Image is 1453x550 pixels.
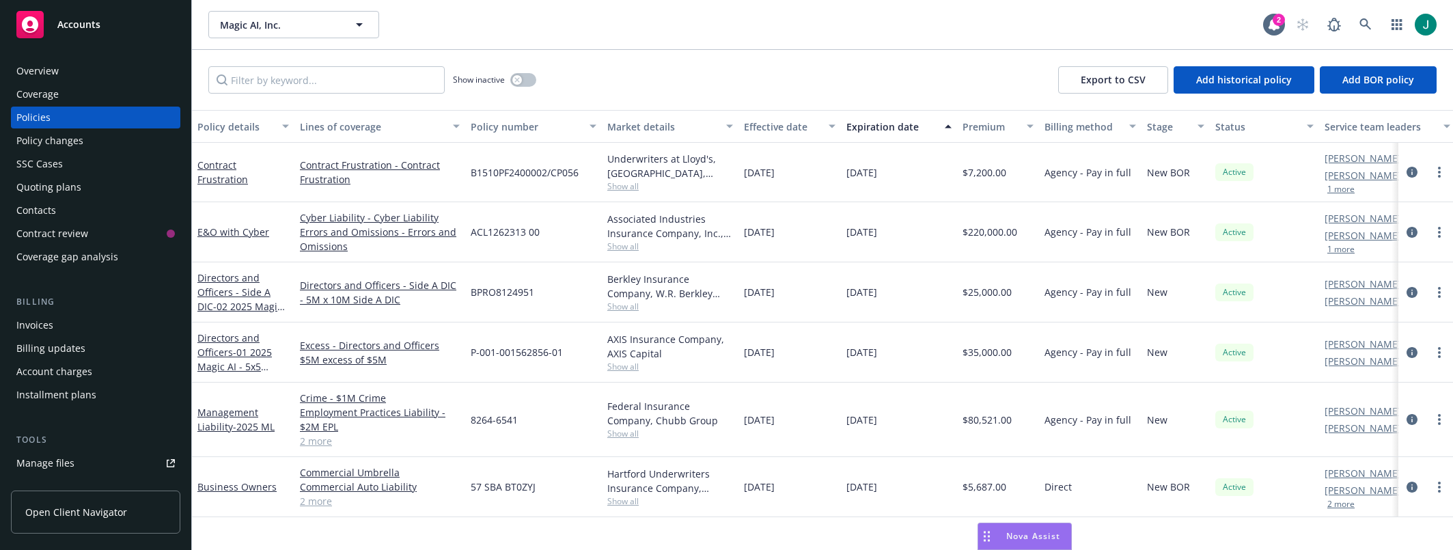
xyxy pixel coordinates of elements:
[1006,530,1060,542] span: Nova Assist
[471,345,563,359] span: P-001-001562856-01
[471,285,534,299] span: BPRO8124951
[1081,73,1146,86] span: Export to CSV
[978,523,1072,550] button: Nova Assist
[25,505,127,519] span: Open Client Navigator
[197,159,248,186] a: Contract Frustration
[471,225,540,239] span: ACL1262313 00
[846,285,877,299] span: [DATE]
[233,420,275,433] span: - 2025 ML
[300,225,460,253] a: Errors and Omissions - Errors and Omissions
[1325,404,1401,418] a: [PERSON_NAME]
[16,130,83,152] div: Policy changes
[607,272,733,301] div: Berkley Insurance Company, W.R. Berkley Corporation
[1325,466,1401,480] a: [PERSON_NAME]
[471,165,579,180] span: B1510PF2400002/CP056
[1325,211,1401,225] a: [PERSON_NAME]
[602,110,738,143] button: Market details
[1044,285,1131,299] span: Agency - Pay in full
[197,300,285,342] span: - 02 2025 Magic AI - 5x10 [PERSON_NAME]
[11,314,180,336] a: Invoices
[607,332,733,361] div: AXIS Insurance Company, AXIS Capital
[607,467,733,495] div: Hartford Underwriters Insurance Company, Hartford Insurance Group
[744,480,775,494] span: [DATE]
[963,165,1006,180] span: $7,200.00
[11,246,180,268] a: Coverage gap analysis
[846,413,877,427] span: [DATE]
[197,225,269,238] a: E&O with Cyber
[16,452,74,474] div: Manage files
[1044,413,1131,427] span: Agency - Pay in full
[16,476,85,497] div: Policy checking
[300,338,460,367] a: Excess - Directors and Officers $5M excess of $5M
[607,240,733,252] span: Show all
[738,110,841,143] button: Effective date
[1325,421,1401,435] a: [PERSON_NAME]
[1431,164,1448,180] a: more
[607,152,733,180] div: Underwriters at Lloyd's, [GEOGRAPHIC_DATA], [PERSON_NAME] of [GEOGRAPHIC_DATA], RT Specialty Insu...
[16,384,96,406] div: Installment plans
[1325,120,1435,134] div: Service team leaders
[1404,411,1420,428] a: circleInformation
[744,225,775,239] span: [DATE]
[1325,168,1401,182] a: [PERSON_NAME]
[1342,73,1414,86] span: Add BOR policy
[963,413,1012,427] span: $80,521.00
[197,346,272,387] span: - 01 2025 Magic AI - 5x5 Binder - Axis
[300,158,460,187] a: Contract Frustration - Contract Frustration
[300,434,460,448] a: 2 more
[220,18,338,32] span: Magic AI, Inc.
[192,110,294,143] button: Policy details
[1404,344,1420,361] a: circleInformation
[11,223,180,245] a: Contract review
[1383,11,1411,38] a: Switch app
[57,19,100,30] span: Accounts
[846,225,877,239] span: [DATE]
[1221,166,1248,178] span: Active
[16,246,118,268] div: Coverage gap analysis
[1325,277,1401,291] a: [PERSON_NAME]
[957,110,1039,143] button: Premium
[1141,110,1210,143] button: Stage
[300,405,460,434] a: Employment Practices Liability - $2M EPL
[1147,285,1167,299] span: New
[300,210,460,225] a: Cyber Liability - Cyber Liability
[744,285,775,299] span: [DATE]
[1431,479,1448,495] a: more
[197,480,277,493] a: Business Owners
[1352,11,1379,38] a: Search
[963,285,1012,299] span: $25,000.00
[1044,225,1131,239] span: Agency - Pay in full
[16,83,59,105] div: Coverage
[294,110,465,143] button: Lines of coverage
[11,433,180,447] div: Tools
[607,212,733,240] div: Associated Industries Insurance Company, Inc., AmTrust Financial Services, RT Specialty Insurance...
[16,200,56,221] div: Contacts
[963,345,1012,359] span: $35,000.00
[11,361,180,383] a: Account charges
[1147,480,1190,494] span: New BOR
[16,314,53,336] div: Invoices
[1147,165,1190,180] span: New BOR
[1210,110,1319,143] button: Status
[208,11,379,38] button: Magic AI, Inc.
[11,5,180,44] a: Accounts
[300,278,460,307] a: Directors and Officers - Side A DIC - 5M x 10M Side A DIC
[16,361,92,383] div: Account charges
[1325,483,1401,497] a: [PERSON_NAME]
[978,523,995,549] div: Drag to move
[1147,413,1167,427] span: New
[1320,11,1348,38] a: Report a Bug
[963,225,1017,239] span: $220,000.00
[197,331,272,387] a: Directors and Officers
[1325,228,1401,243] a: [PERSON_NAME]
[1404,479,1420,495] a: circleInformation
[1215,120,1299,134] div: Status
[846,345,877,359] span: [DATE]
[197,406,275,433] a: Management Liability
[846,480,877,494] span: [DATE]
[1404,284,1420,301] a: circleInformation
[1327,245,1355,253] button: 1 more
[471,480,536,494] span: 57 SBA BT0ZYJ
[607,495,733,507] span: Show all
[607,361,733,372] span: Show all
